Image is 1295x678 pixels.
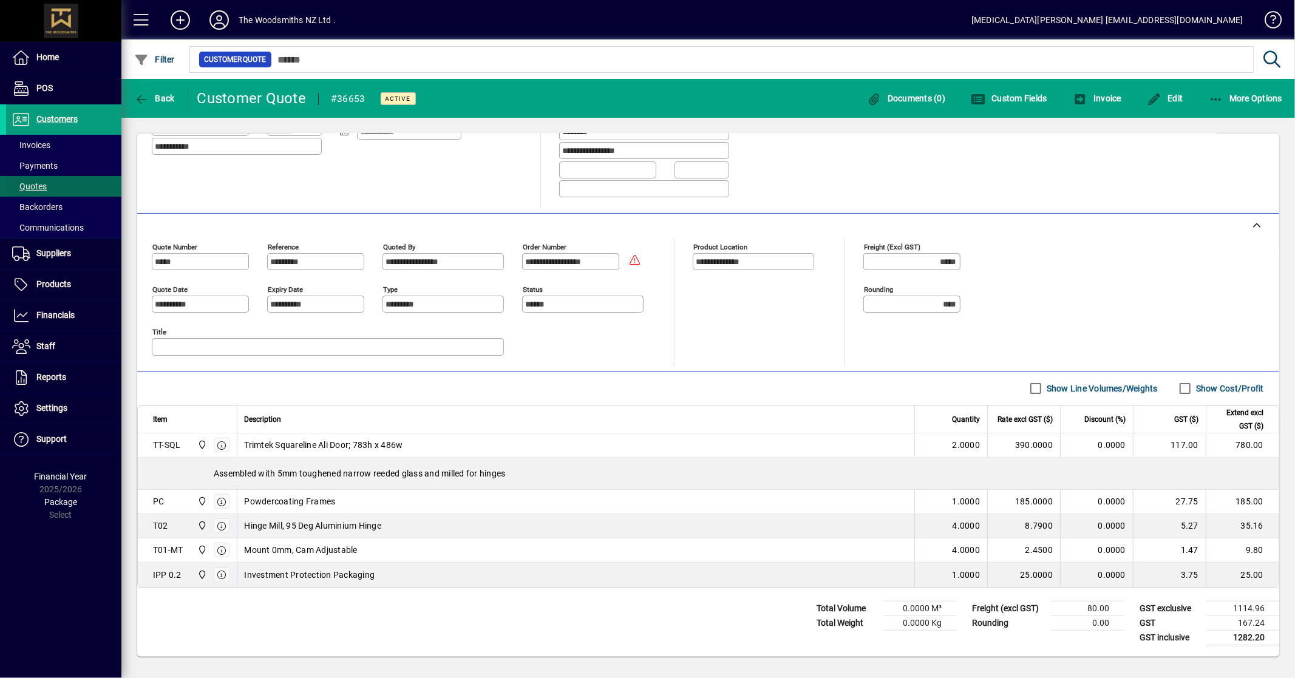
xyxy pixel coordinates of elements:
span: Custom Fields [971,93,1047,103]
td: 5.27 [1133,514,1206,538]
span: Invoices [12,140,50,150]
span: Description [245,413,282,426]
span: 1.0000 [953,495,981,507]
a: Backorders [6,197,121,217]
td: 25.00 [1206,563,1279,587]
mat-label: Reference [268,242,299,251]
span: GST ($) [1174,413,1198,426]
span: Staff [36,341,55,351]
div: 390.0000 [995,439,1053,451]
mat-label: Order number [523,242,566,251]
td: 0.0000 [1060,538,1133,563]
span: Mount 0mm, Cam Adjustable [245,544,358,556]
span: Investment Protection Packaging [245,569,375,581]
span: Home [36,52,59,62]
div: [MEDICAL_DATA][PERSON_NAME] [EMAIL_ADDRESS][DOMAIN_NAME] [971,10,1243,30]
button: Invoice [1070,87,1124,109]
td: 0.0000 [1060,514,1133,538]
td: Total Volume [811,601,883,615]
span: The Woodsmiths [194,495,208,508]
span: Edit [1147,93,1183,103]
a: Reports [6,362,121,393]
a: Home [6,42,121,73]
mat-label: Quote number [152,242,197,251]
td: 1114.96 [1206,601,1279,615]
td: 780.00 [1206,433,1279,458]
td: GST inclusive [1134,630,1206,645]
span: The Woodsmiths [194,543,208,557]
mat-label: Status [523,285,543,293]
mat-label: Expiry date [268,285,303,293]
button: More Options [1206,87,1286,109]
div: Customer Quote [197,89,307,108]
span: 2.0000 [953,439,981,451]
td: 3.75 [1133,563,1206,587]
td: GST [1134,615,1206,630]
div: 25.0000 [995,569,1053,581]
span: 4.0000 [953,520,981,532]
app-page-header-button: Back [121,87,188,109]
mat-label: Product location [693,242,747,251]
label: Show Line Volumes/Weights [1044,382,1158,395]
td: 80.00 [1051,601,1124,615]
span: The Woodsmiths [194,519,208,532]
div: Assembled with 5mm toughened narrow reeded glass and milled for hinges [138,458,1279,489]
button: Add [161,9,200,31]
a: Suppliers [6,239,121,269]
td: GST exclusive [1134,601,1206,615]
mat-label: Quote date [152,285,188,293]
span: Suppliers [36,248,71,258]
span: Quantity [952,413,980,426]
span: Quotes [12,181,47,191]
div: The Woodsmiths NZ Ltd . [239,10,336,30]
span: POS [36,83,53,93]
td: 0.0000 Kg [883,615,956,630]
span: Trimtek Squareline Ali Door; 783h x 486w [245,439,403,451]
span: Payments [12,161,58,171]
a: Invoices [6,135,121,155]
td: 0.00 [1051,615,1124,630]
button: Filter [131,49,178,70]
span: Active [386,95,411,103]
span: The Woodsmiths [194,438,208,452]
button: Profile [200,9,239,31]
span: Hinge Mill, 95 Deg Aluminium Hinge [245,520,382,532]
td: 0.0000 [1060,433,1133,458]
div: 8.7900 [995,520,1053,532]
span: The Woodsmiths [194,568,208,581]
span: Rate excl GST ($) [998,413,1053,426]
span: Back [134,93,175,103]
button: Back [131,87,178,109]
span: Package [44,497,77,507]
div: PC [153,495,165,507]
span: 4.0000 [953,544,981,556]
td: 0.0000 M³ [883,601,956,615]
span: Documents (0) [866,93,945,103]
div: #36653 [331,89,365,109]
div: T02 [153,520,168,532]
span: Backorders [12,202,63,212]
a: Payments [6,155,121,176]
a: Communications [6,217,121,238]
a: Staff [6,331,121,362]
span: Extend excl GST ($) [1214,406,1263,433]
span: Financial Year [35,472,87,481]
label: Show Cost/Profit [1194,382,1264,395]
td: Freight (excl GST) [966,601,1051,615]
td: 27.75 [1133,490,1206,514]
mat-label: Type [383,285,398,293]
a: Settings [6,393,121,424]
td: 185.00 [1206,490,1279,514]
span: More Options [1209,93,1283,103]
td: 1282.20 [1206,630,1279,645]
td: 1.47 [1133,538,1206,563]
a: Knowledge Base [1256,2,1280,42]
td: 167.24 [1206,615,1279,630]
a: Quotes [6,176,121,197]
span: Products [36,279,71,289]
span: Customers [36,114,78,124]
span: Item [153,413,168,426]
td: 9.80 [1206,538,1279,563]
span: 1.0000 [953,569,981,581]
span: Customer Quote [204,53,267,66]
